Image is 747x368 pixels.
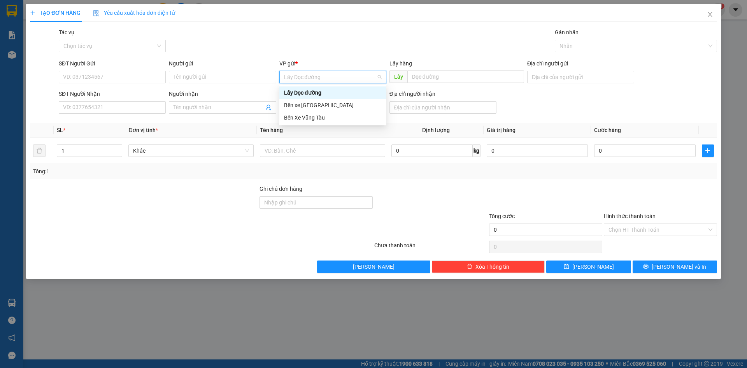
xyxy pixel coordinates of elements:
[260,196,373,209] input: Ghi chú đơn hàng
[389,70,407,83] span: Lấy
[594,127,621,133] span: Cước hàng
[59,29,74,35] label: Tác vụ
[169,90,276,98] div: Người nhận
[487,144,588,157] input: 0
[633,261,717,273] button: printer[PERSON_NAME] và In
[317,261,430,273] button: [PERSON_NAME]
[59,90,166,98] div: SĐT Người Nhận
[133,145,249,157] span: Khác
[279,99,386,111] div: Bến xe Quảng Ngãi
[33,144,46,157] button: delete
[279,111,386,124] div: Bến Xe Vũng Tàu
[527,71,634,83] input: Địa chỉ của người gửi
[260,186,302,192] label: Ghi chú đơn hàng
[128,127,158,133] span: Đơn vị tính
[57,127,63,133] span: SL
[169,59,276,68] div: Người gửi
[652,262,706,271] span: [PERSON_NAME] và In
[389,90,496,98] div: Địa chỉ người nhận
[604,213,656,219] label: Hình thức thanh toán
[59,59,166,68] div: SĐT Người Gửi
[702,148,714,154] span: plus
[555,29,579,35] label: Gán nhãn
[30,10,35,16] span: plus
[643,264,649,270] span: printer
[475,262,509,271] span: Xóa Thông tin
[546,261,631,273] button: save[PERSON_NAME]
[467,264,472,270] span: delete
[284,88,382,97] div: Lấy Dọc đường
[279,86,386,99] div: Lấy Dọc đường
[407,70,524,83] input: Dọc đường
[707,11,713,18] span: close
[353,262,395,271] span: [PERSON_NAME]
[260,144,385,157] input: VD: Bàn, Ghế
[284,71,382,83] span: Lấy Dọc đường
[373,241,488,255] div: Chưa thanh toán
[93,10,99,16] img: icon
[527,59,634,68] div: Địa chỉ người gửi
[699,4,721,26] button: Close
[284,101,382,109] div: Bến xe [GEOGRAPHIC_DATA]
[572,262,614,271] span: [PERSON_NAME]
[564,264,569,270] span: save
[432,261,545,273] button: deleteXóa Thông tin
[30,10,81,16] span: TẠO ĐƠN HÀNG
[389,60,412,67] span: Lấy hàng
[389,101,496,114] input: Địa chỉ của người nhận
[702,144,714,157] button: plus
[279,59,386,68] div: VP gửi
[33,167,288,176] div: Tổng: 1
[422,127,450,133] span: Định lượng
[260,127,283,133] span: Tên hàng
[265,104,272,111] span: user-add
[487,127,516,133] span: Giá trị hàng
[489,213,515,219] span: Tổng cước
[473,144,480,157] span: kg
[93,10,175,16] span: Yêu cầu xuất hóa đơn điện tử
[284,113,382,122] div: Bến Xe Vũng Tàu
